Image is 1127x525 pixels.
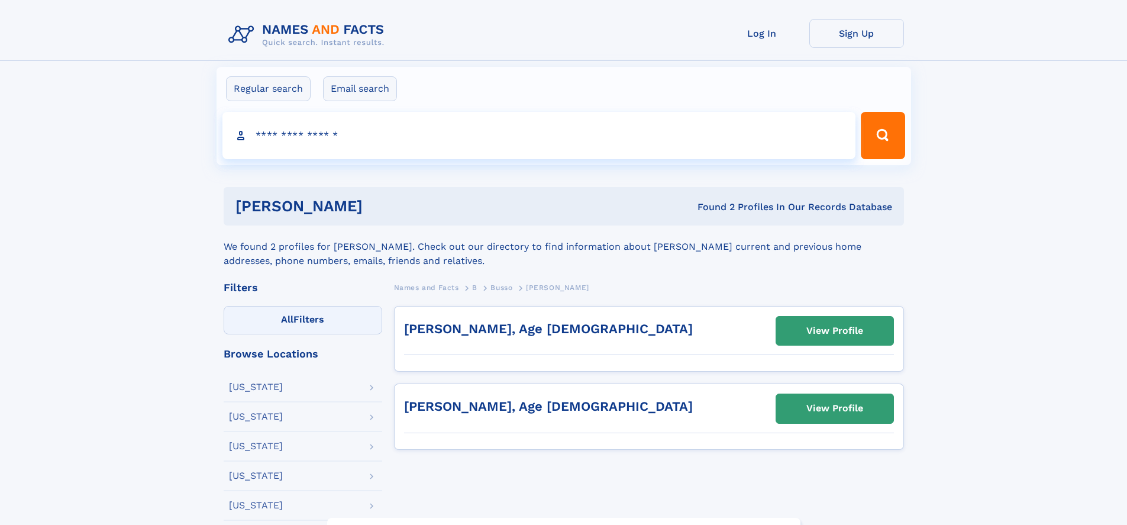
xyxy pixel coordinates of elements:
div: View Profile [806,317,863,344]
a: [PERSON_NAME], Age [DEMOGRAPHIC_DATA] [404,399,693,414]
div: [US_STATE] [229,501,283,510]
input: search input [222,112,856,159]
span: [PERSON_NAME] [526,284,589,292]
div: Filters [224,282,382,293]
a: Sign Up [809,19,904,48]
a: View Profile [776,394,893,423]
span: Busso [490,284,512,292]
button: Search Button [861,112,905,159]
a: [PERSON_NAME], Age [DEMOGRAPHIC_DATA] [404,321,693,336]
a: B [472,280,477,295]
div: [US_STATE] [229,442,283,451]
a: Log In [715,19,809,48]
img: Logo Names and Facts [224,19,394,51]
span: B [472,284,477,292]
div: [US_STATE] [229,382,283,392]
label: Email search [323,76,397,101]
a: View Profile [776,317,893,345]
div: Browse Locations [224,349,382,359]
label: Regular search [226,76,311,101]
div: [US_STATE] [229,471,283,481]
a: Busso [490,280,512,295]
span: All [281,314,293,325]
label: Filters [224,306,382,334]
div: We found 2 profiles for [PERSON_NAME]. Check out our directory to find information about [PERSON_... [224,226,904,268]
div: View Profile [806,395,863,422]
div: Found 2 Profiles In Our Records Database [530,201,892,214]
h1: [PERSON_NAME] [235,199,530,214]
a: Names and Facts [394,280,459,295]
div: [US_STATE] [229,412,283,421]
